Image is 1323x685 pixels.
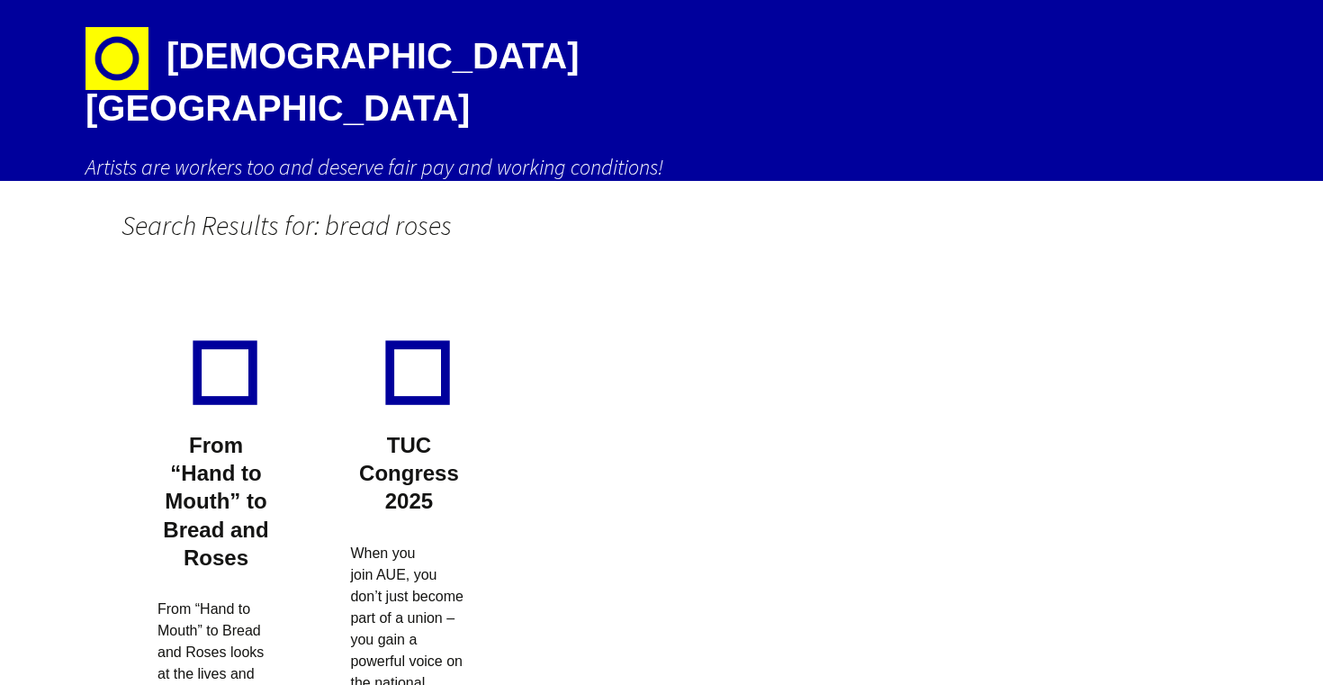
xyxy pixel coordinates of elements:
[163,433,268,570] a: From “Hand to Mouth” to Bread and Roses
[85,153,1237,181] h2: Artists are workers too and deserve fair pay and working conditions!
[85,27,148,90] img: circle-e1448293145835.png
[359,433,459,513] a: TUC Congress 2025
[121,181,503,269] h1: Search Results for: bread roses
